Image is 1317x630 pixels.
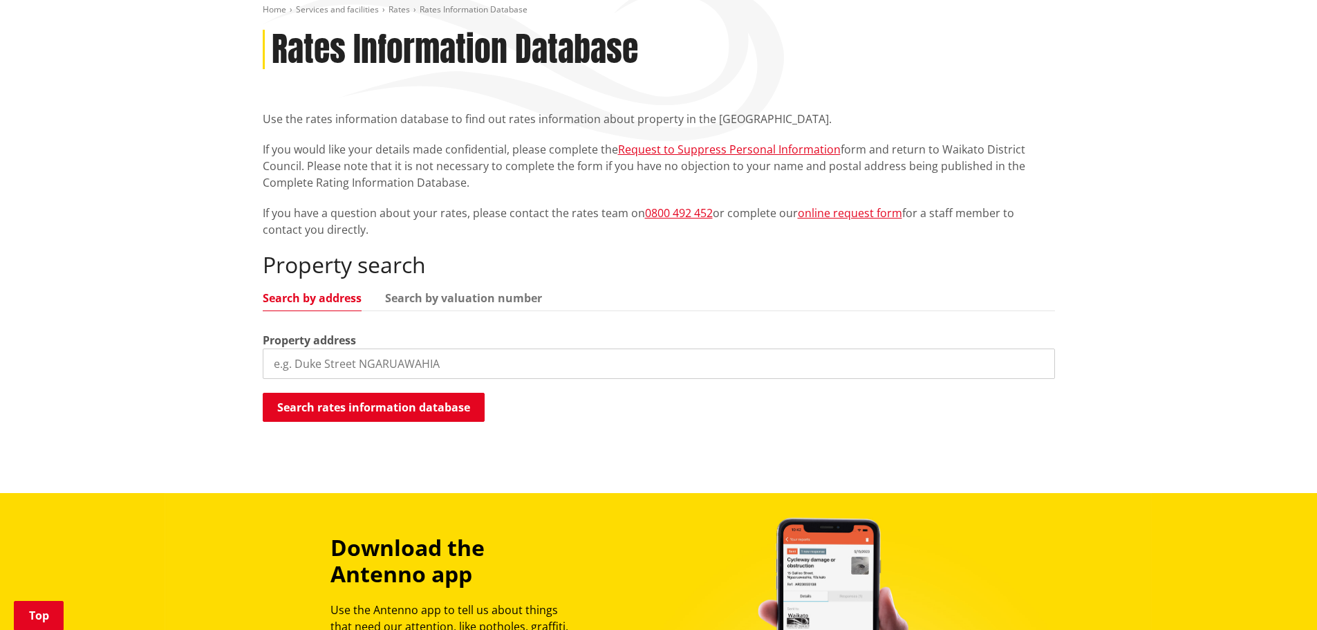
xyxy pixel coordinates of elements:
a: Request to Suppress Personal Information [618,142,841,157]
label: Property address [263,332,356,349]
p: If you would like your details made confidential, please complete the form and return to Waikato ... [263,141,1055,191]
span: Rates Information Database [420,3,527,15]
button: Search rates information database [263,393,485,422]
a: Services and facilities [296,3,379,15]
p: If you have a question about your rates, please contact the rates team on or complete our for a s... [263,205,1055,238]
p: Use the rates information database to find out rates information about property in the [GEOGRAPHI... [263,111,1055,127]
nav: breadcrumb [263,4,1055,16]
h3: Download the Antenno app [330,535,581,588]
h2: Property search [263,252,1055,278]
a: Search by address [263,293,362,304]
a: Home [263,3,286,15]
a: Search by valuation number [385,293,542,304]
a: Rates [389,3,410,15]
h1: Rates Information Database [272,30,638,70]
a: online request form [798,205,902,221]
a: 0800 492 452 [645,205,713,221]
input: e.g. Duke Street NGARUAWAHIA [263,349,1055,379]
a: Top [14,601,64,630]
